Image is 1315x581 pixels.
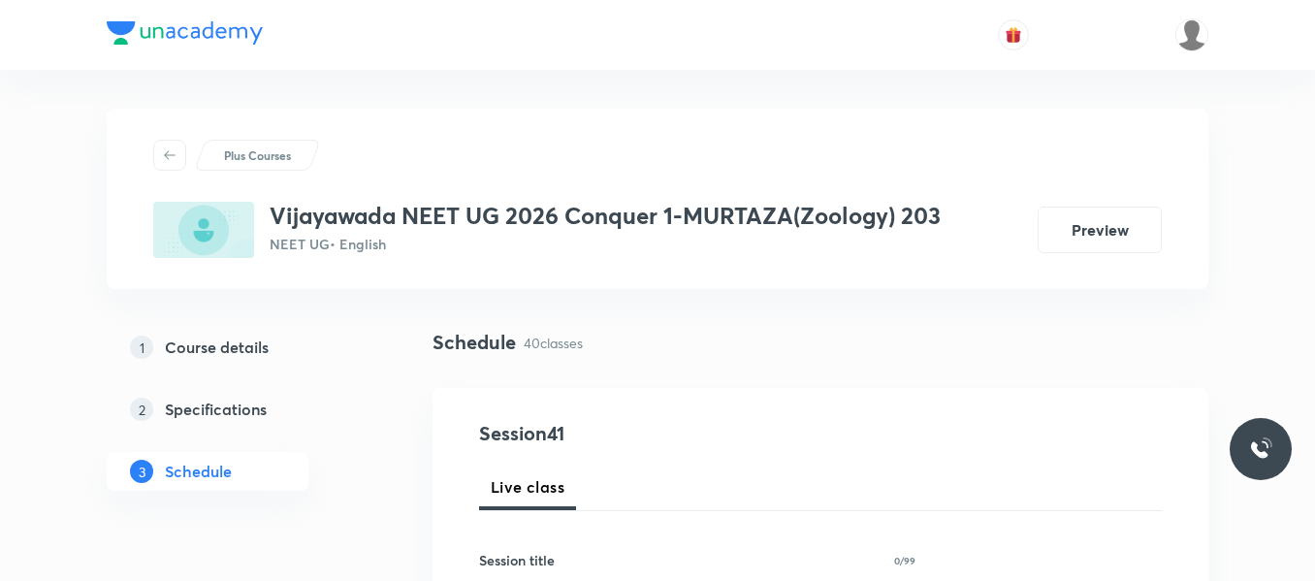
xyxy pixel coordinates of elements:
[165,336,269,359] h5: Course details
[107,390,370,429] a: 2Specifications
[107,21,263,49] a: Company Logo
[479,419,833,448] h4: Session 41
[107,21,263,45] img: Company Logo
[524,333,583,353] p: 40 classes
[130,336,153,359] p: 1
[224,146,291,164] p: Plus Courses
[1175,18,1208,51] img: Srikanth
[270,202,941,230] h3: Vijayawada NEET UG 2026 Conquer 1-MURTAZA(Zoology) 203
[165,460,232,483] h5: Schedule
[153,202,254,258] img: CCA9722E-7A38-4F1B-B959-10C9F5A2BB14_plus.png
[998,19,1029,50] button: avatar
[894,556,915,565] p: 0/99
[433,328,516,357] h4: Schedule
[479,550,555,570] h6: Session title
[130,398,153,421] p: 2
[1038,207,1162,253] button: Preview
[1005,26,1022,44] img: avatar
[165,398,267,421] h5: Specifications
[270,234,941,254] p: NEET UG • English
[107,328,370,367] a: 1Course details
[130,460,153,483] p: 3
[1249,437,1272,461] img: ttu
[491,475,564,499] span: Live class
